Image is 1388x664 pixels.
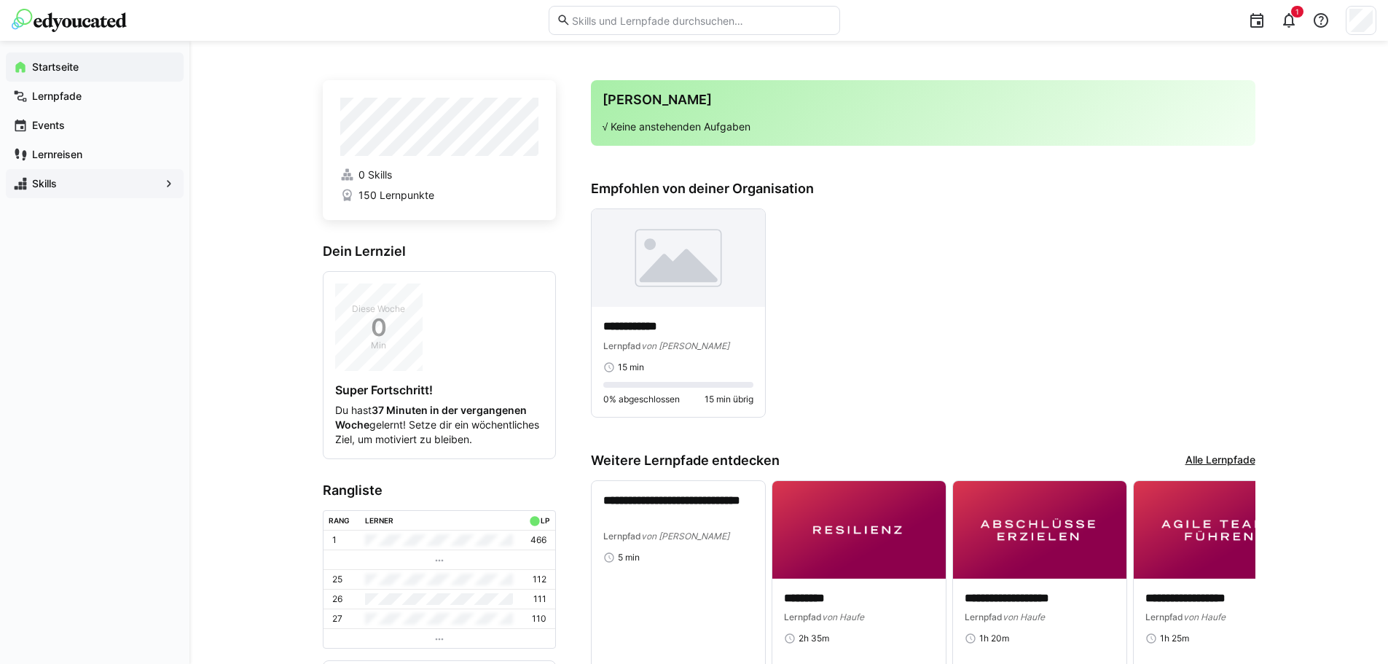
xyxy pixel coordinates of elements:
h4: Super Fortschritt! [335,383,544,397]
span: 1h 25m [1160,633,1189,644]
input: Skills und Lernpfade durchsuchen… [571,14,831,27]
span: 15 min [618,362,644,373]
span: von Haufe [1183,612,1226,622]
span: Lernpfad [1145,612,1183,622]
span: Lernpfad [603,340,641,351]
span: von [PERSON_NAME] [641,340,729,351]
span: 0% abgeschlossen [603,394,680,405]
p: 1 [332,534,337,546]
strong: 37 Minuten in der vergangenen Woche [335,404,527,431]
h3: Weitere Lernpfade entdecken [591,453,780,469]
p: Du hast gelernt! Setze dir ein wöchentliches Ziel, um motiviert zu bleiben. [335,403,544,447]
span: 2h 35m [799,633,829,644]
span: 1 [1295,7,1299,16]
h3: Empfohlen von deiner Organisation [591,181,1255,197]
p: 27 [332,613,342,625]
div: Lerner [365,516,393,525]
span: von Haufe [1003,612,1045,622]
span: 0 Skills [358,168,392,182]
p: 25 [332,574,342,585]
span: Lernpfad [784,612,822,622]
img: image [1134,481,1307,579]
img: image [772,481,946,579]
span: 1h 20m [979,633,1009,644]
p: √ Keine anstehenden Aufgaben [603,120,1244,134]
p: 110 [532,613,546,625]
span: 15 min übrig [705,394,753,405]
span: 150 Lernpunkte [358,188,434,203]
p: 111 [533,593,546,605]
p: 26 [332,593,342,605]
h3: Rangliste [323,483,556,499]
div: LP [541,516,549,525]
p: 112 [533,574,546,585]
a: 0 Skills [340,168,538,182]
h3: [PERSON_NAME] [603,92,1244,108]
p: 466 [530,534,546,546]
h3: Dein Lernziel [323,243,556,259]
img: image [953,481,1126,579]
a: Alle Lernpfade [1185,453,1255,469]
span: von Haufe [822,612,864,622]
div: Rang [329,516,350,525]
span: Lernpfad [603,531,641,542]
img: image [592,209,765,307]
span: von [PERSON_NAME] [641,531,729,542]
span: Lernpfad [965,612,1003,622]
span: 5 min [618,552,640,563]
